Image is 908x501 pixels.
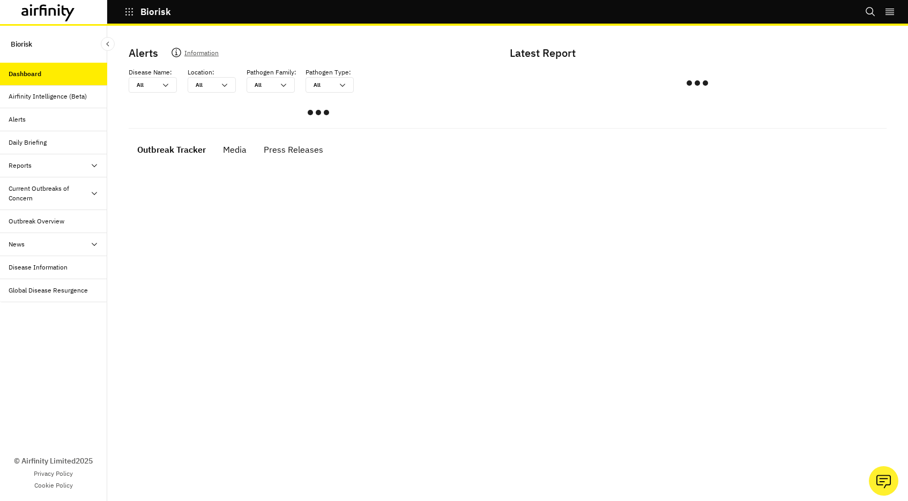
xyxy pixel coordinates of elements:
div: Alerts [9,115,26,124]
button: Biorisk [124,3,171,21]
p: Latest Report [510,45,882,61]
p: Alerts [129,45,158,61]
div: Outbreak Overview [9,216,64,226]
div: Airfinity Intelligence (Beta) [9,92,87,101]
div: Press Releases [264,141,323,158]
p: Biorisk [140,7,171,17]
button: Search [865,3,876,21]
button: Ask our analysts [869,466,898,496]
p: Pathogen Type : [306,68,351,77]
p: Biorisk [11,34,32,54]
div: Current Outbreaks of Concern [9,184,90,203]
div: Media [223,141,247,158]
div: Global Disease Resurgence [9,286,88,295]
div: Reports [9,161,32,170]
div: Dashboard [9,69,41,79]
p: © Airfinity Limited 2025 [14,455,93,467]
a: Privacy Policy [34,469,73,478]
div: News [9,240,25,249]
p: Location : [188,68,214,77]
div: Disease Information [9,263,68,272]
p: Pathogen Family : [247,68,296,77]
button: Close Sidebar [101,37,115,51]
div: Outbreak Tracker [137,141,206,158]
p: Disease Name : [129,68,172,77]
div: Daily Briefing [9,138,47,147]
p: Information [184,47,219,62]
a: Cookie Policy [34,481,73,490]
